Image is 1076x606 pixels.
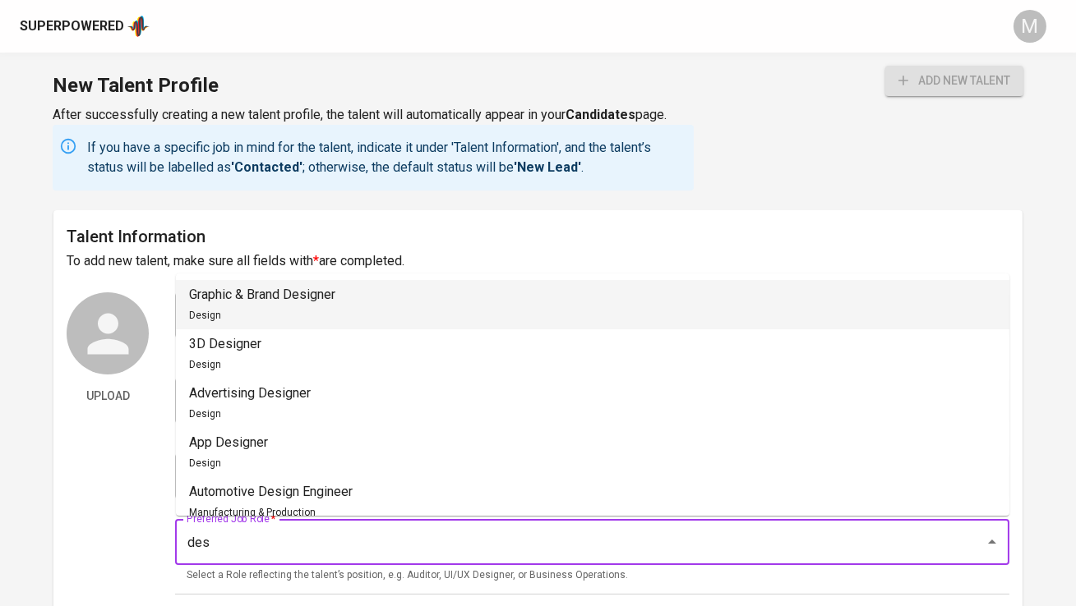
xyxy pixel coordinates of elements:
b: 'New Lead' [514,159,581,175]
div: M [1014,10,1046,43]
p: Automotive Design Engineer [189,482,353,502]
span: Design [189,408,221,420]
span: Design [189,359,221,370]
b: Candidates [566,107,635,122]
span: Design [189,457,221,469]
span: Design [189,310,221,321]
button: add new talent [885,66,1023,96]
h6: Talent Information [67,223,1009,250]
h1: New Talent Profile [53,66,694,105]
p: Graphic & Brand Designer [189,285,335,305]
span: add new talent [898,71,1010,91]
p: If you have a specific job in mind for the talent, indicate it under 'Talent Information', and th... [87,138,687,177]
p: After successfully creating a new talent profile, the talent will automatically appear in your page. [53,105,694,125]
div: Almost there! Once you've completed all the fields marked with * under 'Talent Information', you'... [885,66,1023,96]
b: 'Contacted' [231,159,302,175]
div: Superpowered [20,17,124,36]
span: Upload [73,386,142,406]
h6: To add new talent, make sure all fields with are completed. [67,250,1009,273]
img: app logo [127,14,150,39]
p: App Designer [189,433,268,452]
button: Upload [67,381,149,411]
p: 3D Designer [189,334,261,354]
a: Superpoweredapp logo [20,14,150,39]
p: Advertising Designer [189,383,311,403]
p: Select a Role reflecting the talent’s position, e.g. Auditor, UI/UX Designer, or Business Operati... [187,567,997,584]
span: Manufacturing & Production [189,507,316,518]
button: Close [981,530,1004,553]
